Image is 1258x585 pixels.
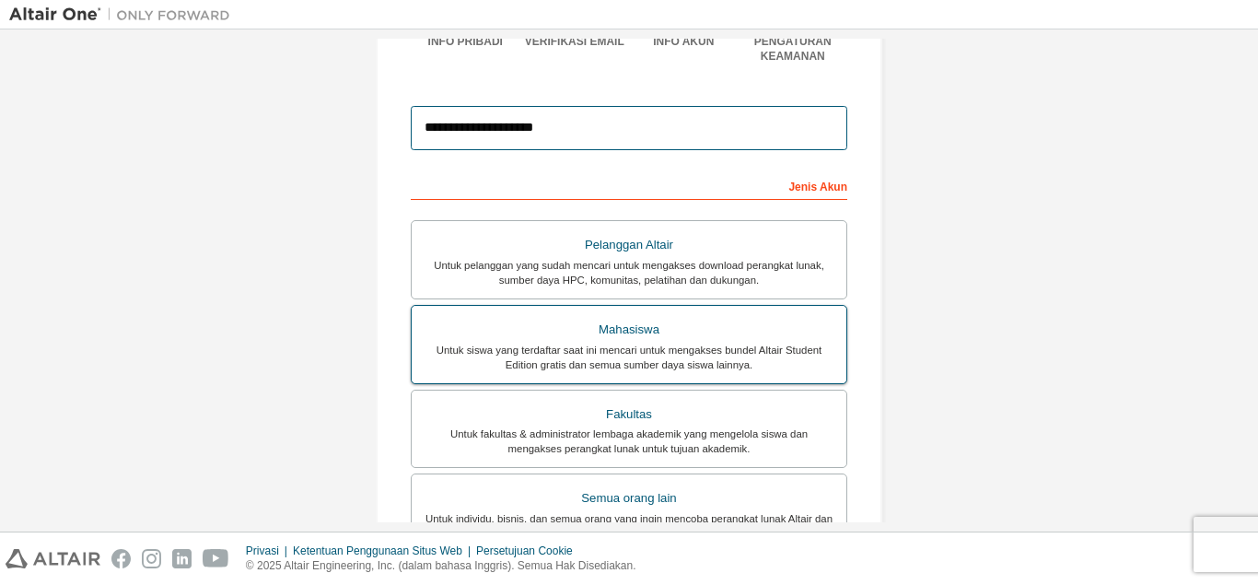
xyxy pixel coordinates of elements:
[203,549,229,568] img: youtube.svg
[6,549,100,568] img: altair_logo.svg
[423,402,835,427] div: Fakultas
[423,427,835,456] div: Untuk fakultas & administrator lembaga akademik yang mengelola siswa dan mengakses perangkat luna...
[423,511,835,541] div: Untuk individu, bisnis, dan semua orang yang ingin mencoba perangkat lunak Altair dan mengeksplor...
[423,486,835,511] div: Semua orang lain
[9,6,239,24] img: Altair Satu
[411,34,520,49] div: Info Pribadi
[476,544,584,558] div: Persetujuan Cookie
[246,558,636,574] p: © 2025 Altair Engineering, Inc. (dalam bahasa Inggris). Semua Hak Disediakan.
[142,549,161,568] img: instagram.svg
[629,34,739,49] div: Info Akun
[423,232,835,258] div: Pelanggan Altair
[739,34,848,64] div: Pengaturan Keamanan
[423,317,835,343] div: Mahasiswa
[423,258,835,287] div: Untuk pelanggan yang sudah mencari untuk mengakses download perangkat lunak, sumber daya HPC, kom...
[246,544,293,558] div: Privasi
[423,343,835,372] div: Untuk siswa yang terdaftar saat ini mencari untuk mengakses bundel Altair Student Edition gratis ...
[172,549,192,568] img: linkedin.svg
[293,544,476,558] div: Ketentuan Penggunaan Situs Web
[111,549,131,568] img: facebook.svg
[411,170,847,200] div: Jenis Akun
[520,34,630,49] div: Verifikasi Email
